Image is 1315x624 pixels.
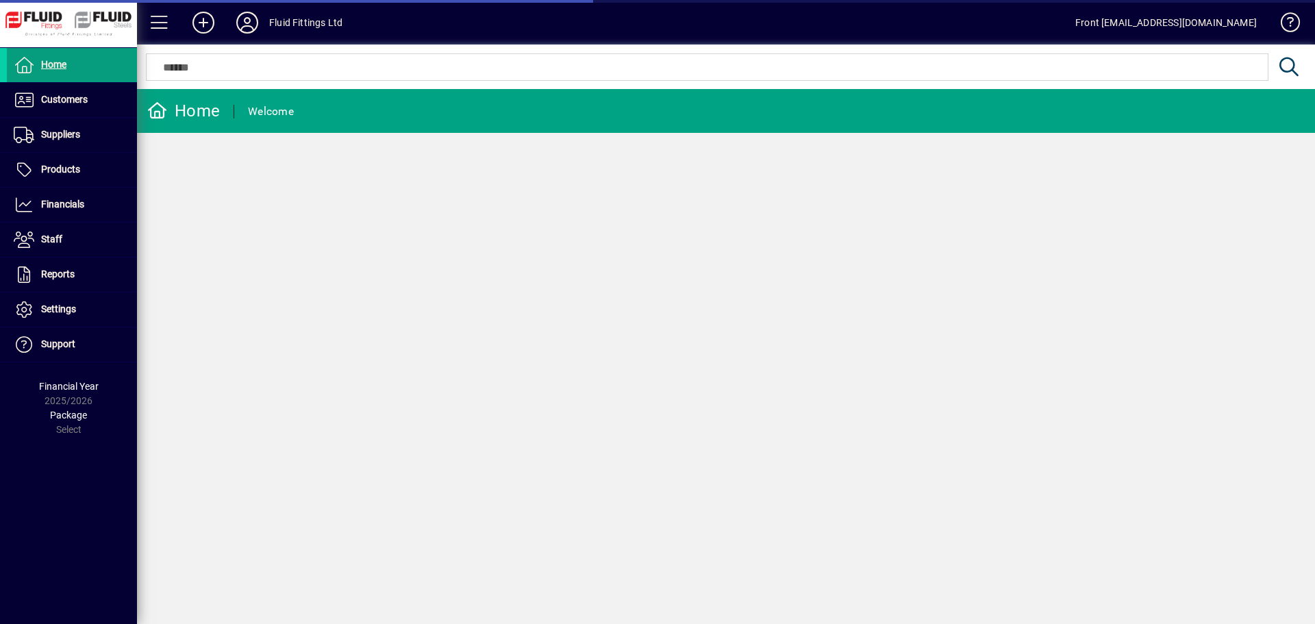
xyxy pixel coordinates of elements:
div: Fluid Fittings Ltd [269,12,342,34]
a: Products [7,153,137,187]
span: Financials [41,199,84,210]
span: Reports [41,269,75,279]
a: Settings [7,292,137,327]
button: Profile [225,10,269,35]
span: Products [41,164,80,175]
div: Home [147,100,220,122]
a: Knowledge Base [1270,3,1298,47]
span: Home [41,59,66,70]
span: Financial Year [39,381,99,392]
a: Suppliers [7,118,137,152]
span: Support [41,338,75,349]
div: Welcome [248,101,294,123]
span: Customers [41,94,88,105]
a: Reports [7,258,137,292]
div: Front [EMAIL_ADDRESS][DOMAIN_NAME] [1075,12,1257,34]
a: Financials [7,188,137,222]
span: Staff [41,234,62,245]
span: Package [50,410,87,421]
button: Add [181,10,225,35]
a: Customers [7,83,137,117]
span: Suppliers [41,129,80,140]
a: Support [7,327,137,362]
span: Settings [41,303,76,314]
a: Staff [7,223,137,257]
